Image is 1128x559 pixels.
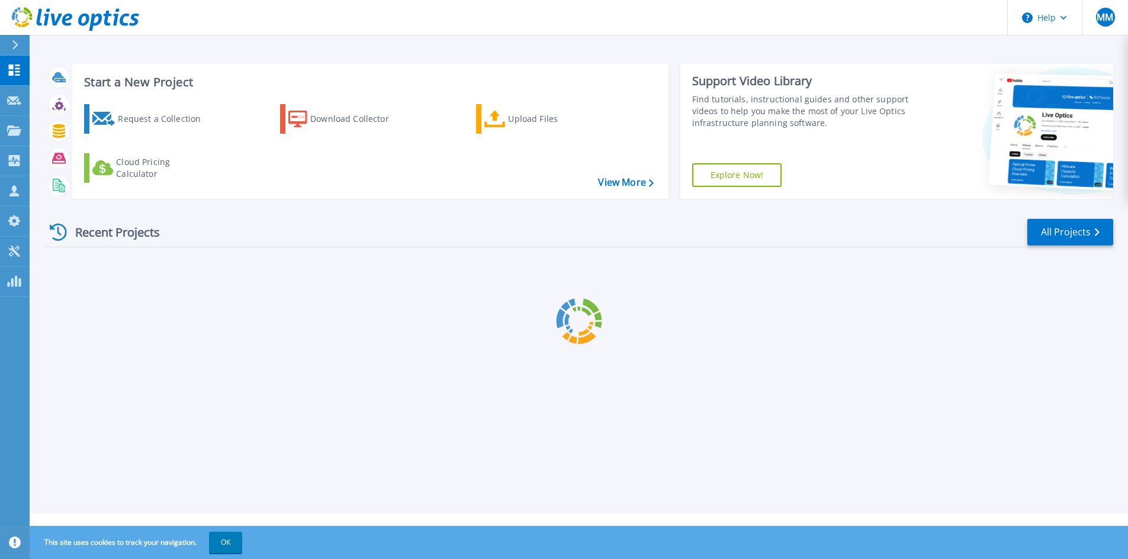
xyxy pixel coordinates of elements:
a: Download Collector [280,104,412,134]
h3: Start a New Project [84,76,653,89]
a: Upload Files [476,104,608,134]
a: All Projects [1027,219,1113,245]
button: OK [209,532,242,553]
div: Upload Files [508,107,603,131]
div: Find tutorials, instructional guides and other support videos to help you make the most of your L... [692,93,913,129]
div: Cloud Pricing Calculator [116,156,211,180]
a: View More [598,177,653,188]
div: Support Video Library [692,73,913,89]
div: Recent Projects [46,218,176,247]
div: Download Collector [310,107,405,131]
div: Request a Collection [118,107,213,131]
span: MM [1097,12,1113,22]
a: Request a Collection [84,104,216,134]
span: This site uses cookies to track your navigation. [33,532,242,553]
a: Cloud Pricing Calculator [84,153,216,183]
a: Explore Now! [692,163,782,187]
